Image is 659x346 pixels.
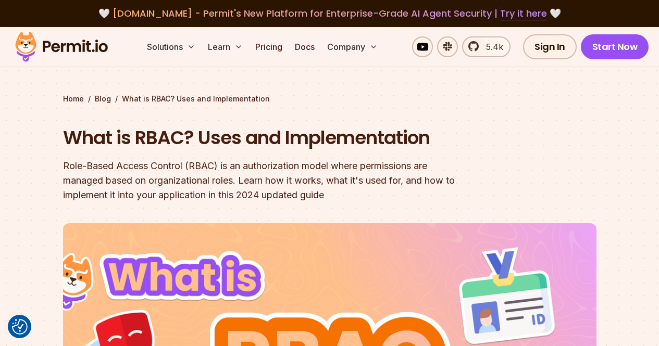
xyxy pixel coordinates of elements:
[63,125,463,151] h1: What is RBAC? Uses and Implementation
[113,7,547,20] span: [DOMAIN_NAME] - Permit's New Platform for Enterprise-Grade AI Agent Security |
[63,94,596,104] div: / /
[523,34,577,59] a: Sign In
[323,36,382,57] button: Company
[25,6,634,21] div: 🤍 🤍
[63,94,84,104] a: Home
[12,319,28,335] button: Consent Preferences
[251,36,287,57] a: Pricing
[143,36,200,57] button: Solutions
[10,29,113,65] img: Permit logo
[63,159,463,202] div: Role-Based Access Control (RBAC) is an authorization model where permissions are managed based on...
[581,34,649,59] a: Start Now
[204,36,247,57] button: Learn
[291,36,319,57] a: Docs
[500,7,547,20] a: Try it here
[95,94,111,104] a: Blog
[462,36,511,57] a: 5.4k
[480,41,503,53] span: 5.4k
[12,319,28,335] img: Revisit consent button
